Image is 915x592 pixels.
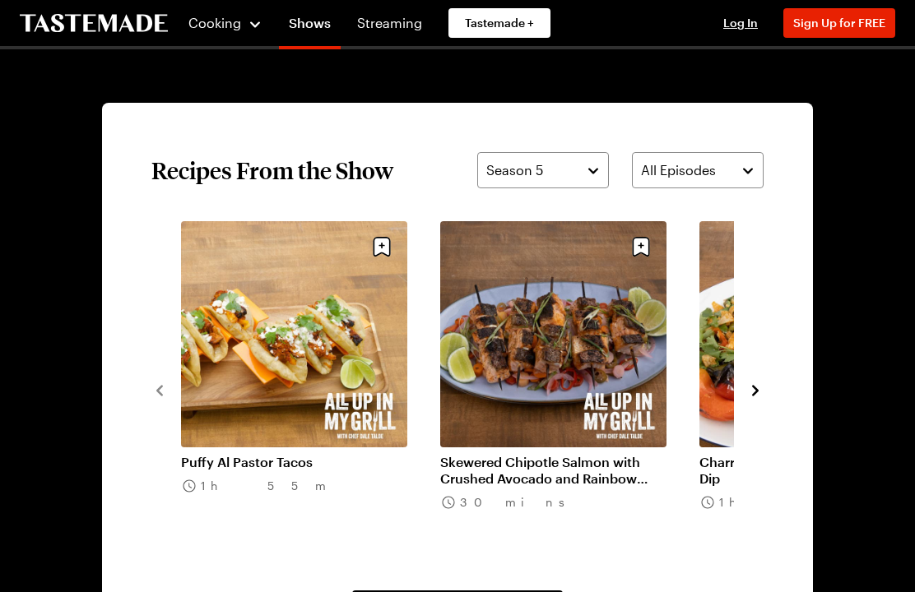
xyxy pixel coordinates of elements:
[366,231,397,262] button: Save recipe
[783,8,895,38] button: Sign Up for FREE
[632,152,764,188] button: All Episodes
[486,160,543,180] span: Season 5
[747,379,764,399] button: navigate to next item
[448,8,550,38] a: Tastemade +
[641,160,716,180] span: All Episodes
[440,454,667,487] a: Skewered Chipotle Salmon with Crushed Avocado and Rainbow Carrot Escabeche
[20,14,168,33] a: To Tastemade Home Page
[151,379,168,399] button: navigate to previous item
[625,231,657,262] button: Save recipe
[723,16,758,30] span: Log In
[151,155,393,185] h2: Recipes From the Show
[708,15,773,31] button: Log In
[188,15,241,30] span: Cooking
[181,454,407,470] a: Puffy Al Pastor Tacos
[477,152,609,188] button: Season 5
[188,3,262,43] button: Cooking
[279,3,341,49] a: Shows
[181,221,440,557] div: 1 / 21
[793,16,885,30] span: Sign Up for FREE
[440,221,699,557] div: 2 / 21
[465,15,534,31] span: Tastemade +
